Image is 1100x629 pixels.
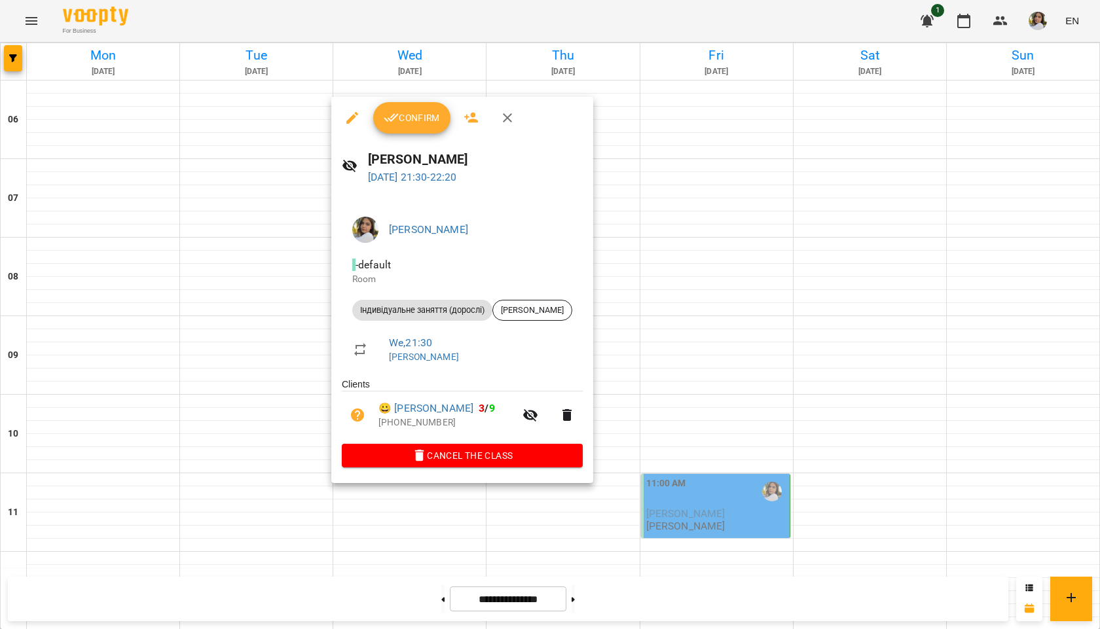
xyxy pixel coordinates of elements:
[492,300,572,321] div: [PERSON_NAME]
[378,401,473,416] a: 😀 [PERSON_NAME]
[342,378,583,443] ul: Clients
[342,399,373,431] button: Unpaid. Bill the attendance?
[389,351,459,362] a: [PERSON_NAME]
[368,149,583,170] h6: [PERSON_NAME]
[479,402,485,414] span: 3
[352,217,378,243] img: 190f836be431f48d948282a033e518dd.jpg
[352,304,492,316] span: Індивідуальне заняття (дорослі)
[342,444,583,467] button: Cancel the class
[352,273,572,286] p: Room
[352,259,394,271] span: - default
[479,402,494,414] b: /
[389,336,432,349] a: We , 21:30
[352,448,572,463] span: Cancel the class
[489,402,495,414] span: 9
[493,304,572,316] span: [PERSON_NAME]
[373,102,450,134] button: Confirm
[378,416,515,429] p: [PHONE_NUMBER]
[368,171,457,183] a: [DATE] 21:30-22:20
[384,110,440,126] span: Confirm
[389,223,468,236] a: [PERSON_NAME]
